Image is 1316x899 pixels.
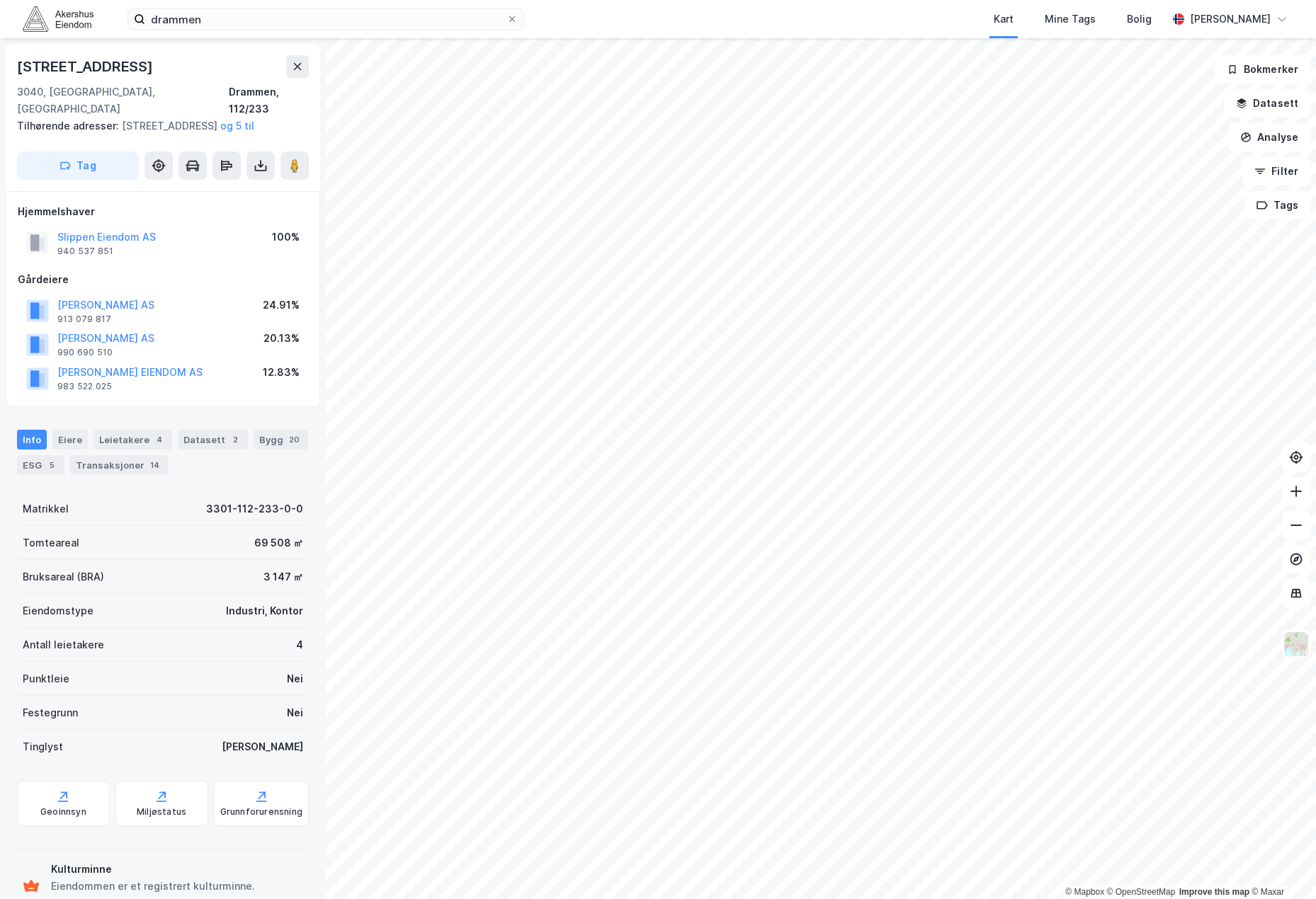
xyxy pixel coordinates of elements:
[228,433,242,447] div: 2
[1107,887,1176,897] a: OpenStreetMap
[45,458,59,472] div: 5
[1228,123,1310,151] button: Analyse
[137,806,186,818] div: Miljøstatus
[1245,831,1316,899] div: Kontrollprogram for chat
[1245,831,1316,899] iframe: Chat Widget
[147,458,162,472] div: 14
[23,6,93,31] img: akershus-eiendom-logo.9091f326c980b4bce74ccdd9f866810c.svg
[287,704,303,721] div: Nei
[226,602,303,619] div: Industri, Kontor
[93,430,172,450] div: Leietakere
[1045,11,1096,28] div: Mine Tags
[263,330,300,347] div: 20.13%
[1065,887,1104,897] a: Mapbox
[254,534,303,551] div: 69 508 ㎡
[23,602,93,619] div: Eiendomstype
[51,861,303,878] div: Kulturminne
[1242,157,1310,185] button: Filter
[23,636,104,653] div: Antall leietakere
[222,738,303,755] div: [PERSON_NAME]
[1224,89,1310,118] button: Datasett
[272,229,300,246] div: 100%
[57,246,113,257] div: 940 537 851
[220,806,302,818] div: Grunnforurensning
[57,381,112,392] div: 983 522 025
[70,455,168,475] div: Transaksjoner
[206,500,303,517] div: 3301-112-233-0-0
[23,738,63,755] div: Tinglyst
[287,670,303,687] div: Nei
[23,704,78,721] div: Festegrunn
[263,364,300,381] div: 12.83%
[23,568,104,585] div: Bruksareal (BRA)
[263,297,300,314] div: 24.91%
[23,500,69,517] div: Matrikkel
[152,433,166,447] div: 4
[17,430,47,450] div: Info
[1283,631,1310,658] img: Z
[254,430,308,450] div: Bygg
[17,455,64,475] div: ESG
[1190,11,1271,28] div: [PERSON_NAME]
[145,8,506,30] input: Søk på adresse, matrikkel, gårdeiere, leietakere eller personer
[263,568,303,585] div: 3 147 ㎡
[994,11,1014,28] div: Kart
[17,84,229,118] div: 3040, [GEOGRAPHIC_DATA], [GEOGRAPHIC_DATA]
[17,151,139,180] button: Tag
[17,118,297,134] div: [STREET_ADDRESS]
[57,314,111,325] div: 913 079 817
[18,203,308,220] div: Hjemmelshaver
[286,433,302,447] div: 20
[17,120,122,132] span: Tilhørende adresser:
[1215,55,1310,84] button: Bokmerker
[23,670,69,687] div: Punktleie
[57,347,113,358] div: 990 690 510
[40,806,86,818] div: Geoinnsyn
[17,55,156,78] div: [STREET_ADDRESS]
[18,271,308,288] div: Gårdeiere
[52,430,88,450] div: Eiere
[1179,887,1249,897] a: Improve this map
[229,84,309,118] div: Drammen, 112/233
[178,430,248,450] div: Datasett
[296,636,303,653] div: 4
[23,534,79,551] div: Tomteareal
[1244,191,1310,219] button: Tags
[1127,11,1152,28] div: Bolig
